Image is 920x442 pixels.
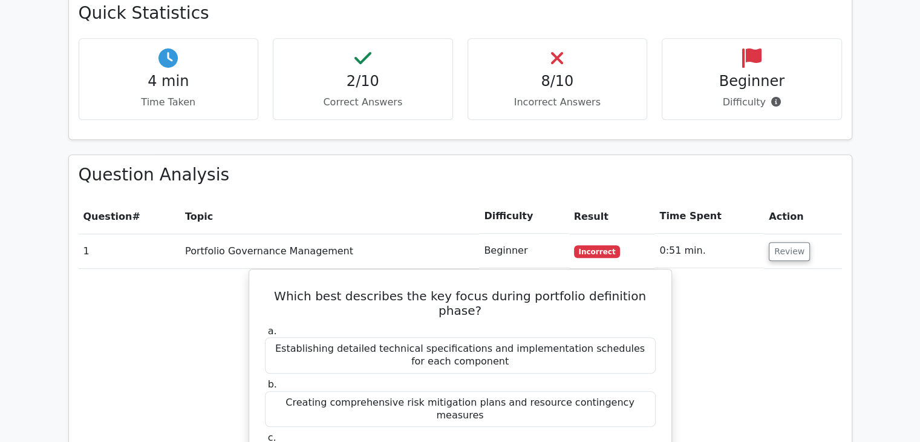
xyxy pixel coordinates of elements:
div: Establishing detailed technical specifications and implementation schedules for each component [265,337,656,374]
p: Incorrect Answers [478,95,638,110]
h4: 4 min [89,73,249,90]
td: Portfolio Governance Management [180,234,479,268]
th: Difficulty [479,199,569,234]
th: Result [569,199,655,234]
h4: 8/10 [478,73,638,90]
h4: 2/10 [283,73,443,90]
p: Difficulty [672,95,832,110]
th: Time Spent [654,199,764,234]
span: b. [268,378,277,390]
button: Review [769,242,810,261]
h4: Beginner [672,73,832,90]
span: Incorrect [574,245,621,257]
th: Action [764,199,841,234]
td: 1 [79,234,181,268]
th: # [79,199,181,234]
h3: Question Analysis [79,165,842,185]
p: Time Taken [89,95,249,110]
h3: Quick Statistics [79,3,842,24]
span: Question [83,211,132,222]
div: Creating comprehensive risk mitigation plans and resource contingency measures [265,391,656,427]
th: Topic [180,199,479,234]
td: Beginner [479,234,569,268]
p: Correct Answers [283,95,443,110]
h5: Which best describes the key focus during portfolio definition phase? [264,289,657,318]
span: a. [268,325,277,337]
td: 0:51 min. [654,234,764,268]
